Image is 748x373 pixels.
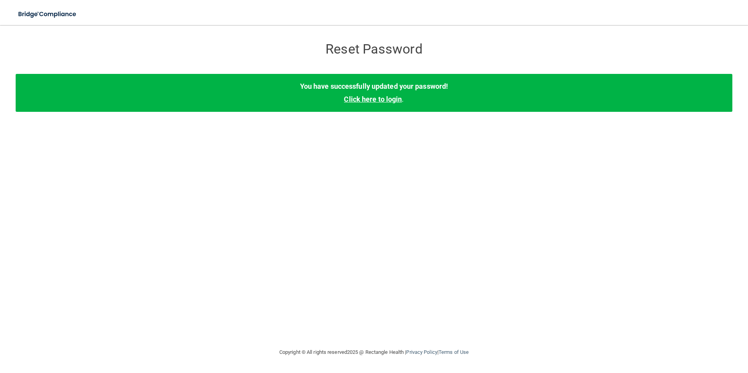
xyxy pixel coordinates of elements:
[300,82,448,90] b: You have successfully updated your password!
[439,349,469,355] a: Terms of Use
[16,74,732,111] div: .
[231,340,517,365] div: Copyright © All rights reserved 2025 @ Rectangle Health | |
[231,42,517,56] h3: Reset Password
[344,95,402,103] a: Click here to login
[12,6,84,22] img: bridge_compliance_login_screen.278c3ca4.svg
[406,349,437,355] a: Privacy Policy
